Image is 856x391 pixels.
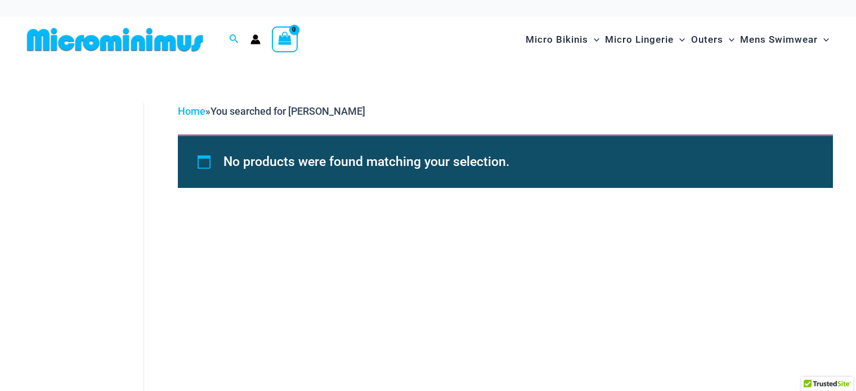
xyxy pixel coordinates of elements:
[674,25,685,54] span: Menu Toggle
[272,26,298,52] a: View Shopping Cart, empty
[229,33,239,47] a: Search icon link
[28,94,129,319] iframe: TrustedSite Certified
[723,25,734,54] span: Menu Toggle
[178,105,205,117] a: Home
[740,25,818,54] span: Mens Swimwear
[250,34,261,44] a: Account icon link
[178,105,365,117] span: »
[588,25,599,54] span: Menu Toggle
[818,25,829,54] span: Menu Toggle
[691,25,723,54] span: Outers
[521,21,833,59] nav: Site Navigation
[526,25,588,54] span: Micro Bikinis
[737,23,832,57] a: Mens SwimwearMenu ToggleMenu Toggle
[602,23,688,57] a: Micro LingerieMenu ToggleMenu Toggle
[605,25,674,54] span: Micro Lingerie
[523,23,602,57] a: Micro BikinisMenu ToggleMenu Toggle
[178,134,833,188] div: No products were found matching your selection.
[210,105,365,117] span: You searched for [PERSON_NAME]
[688,23,737,57] a: OutersMenu ToggleMenu Toggle
[23,27,208,52] img: MM SHOP LOGO FLAT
